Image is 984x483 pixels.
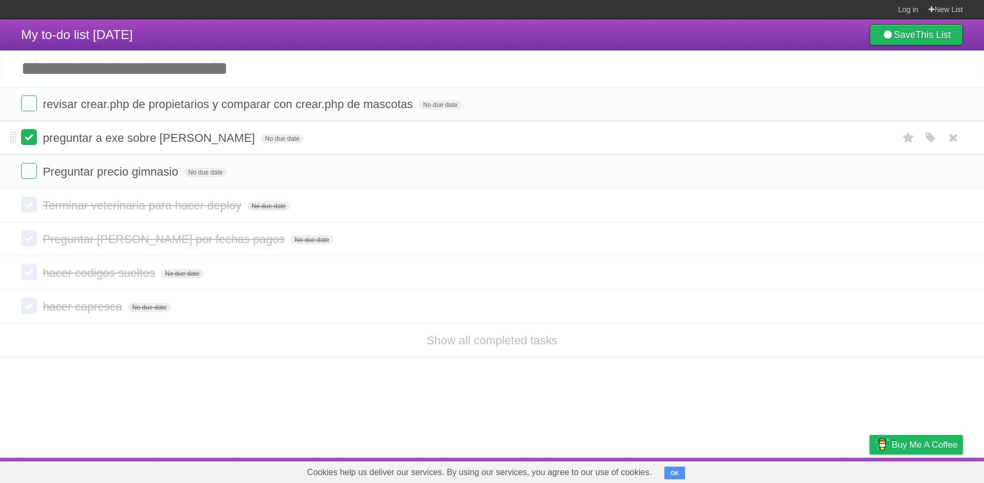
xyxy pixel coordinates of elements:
[419,100,461,110] span: No due date
[21,230,37,246] label: Done
[21,163,37,179] label: Done
[899,129,919,147] label: Star task
[729,460,751,480] a: About
[892,436,958,454] span: Buy me a coffee
[291,235,333,245] span: No due date
[247,201,290,211] span: No due date
[870,435,963,455] a: Buy me a coffee
[21,27,133,42] span: My to-do list [DATE]
[820,460,843,480] a: Terms
[870,24,963,45] a: SaveThis List
[896,460,963,480] a: Suggest a feature
[21,95,37,111] label: Done
[21,298,37,314] label: Done
[43,233,287,246] span: Preguntar [PERSON_NAME] por fechas pagos
[21,264,37,280] label: Done
[21,129,37,145] label: Done
[261,134,304,143] span: No due date
[43,131,257,144] span: preguntar a exe sobre [PERSON_NAME]
[21,197,37,212] label: Done
[875,436,889,453] img: Buy me a coffee
[427,334,557,347] a: Show all completed tasks
[43,199,244,212] span: Terminar veterinaria para hacer deploy
[856,460,883,480] a: Privacy
[764,460,807,480] a: Developers
[161,269,204,278] span: No due date
[128,303,171,312] span: No due date
[296,462,662,483] span: Cookies help us deliver our services. By using our services, you agree to our use of cookies.
[43,266,158,279] span: hacer codigos sueltos
[184,168,227,177] span: No due date
[43,165,181,178] span: Preguntar precio gimnasio
[43,98,416,111] span: revisar crear.php de propietarios y comparar con crear.php de mascotas
[664,467,685,479] button: OK
[915,30,951,40] b: This List
[43,300,124,313] span: hacer capresca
